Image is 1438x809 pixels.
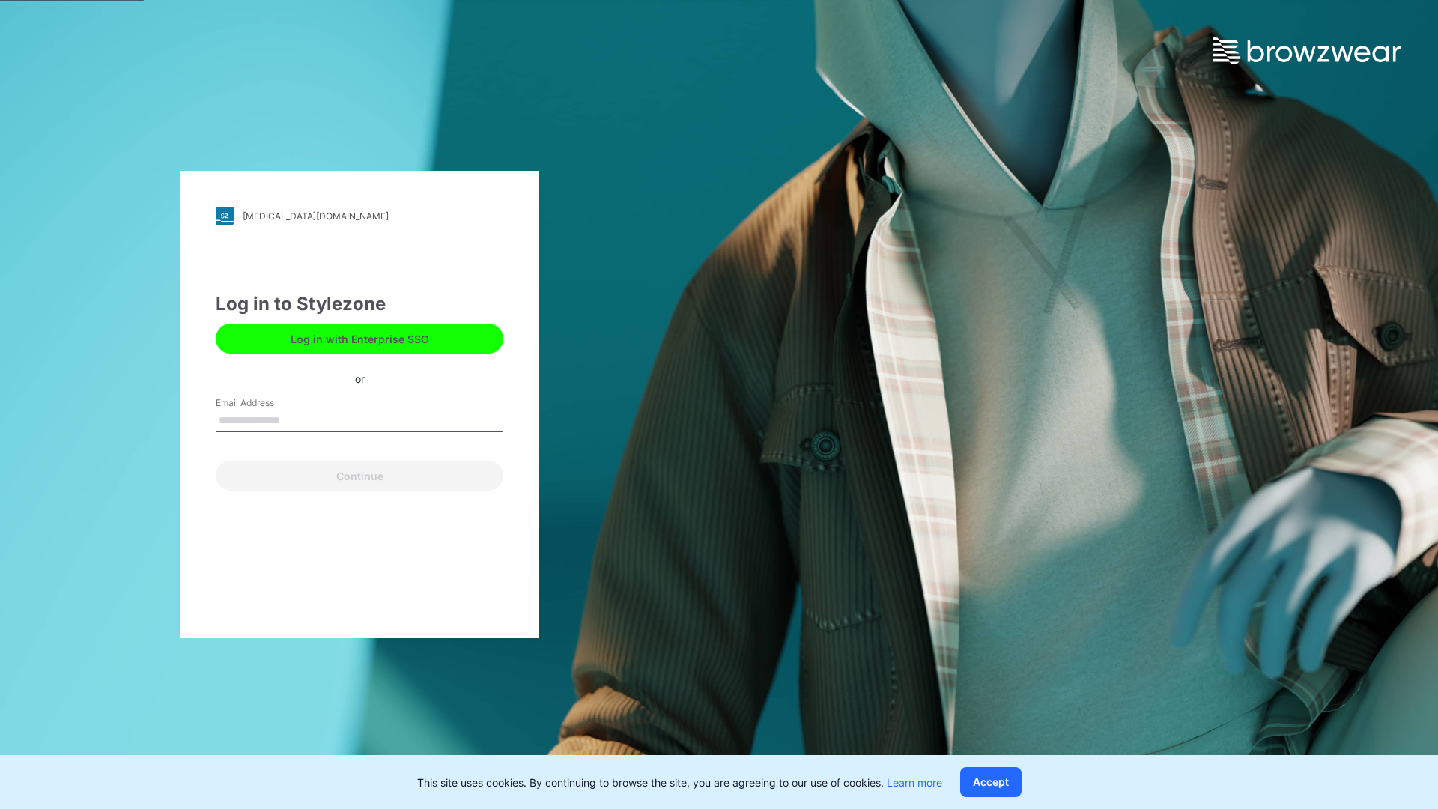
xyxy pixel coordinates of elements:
[243,210,389,222] div: [MEDICAL_DATA][DOMAIN_NAME]
[417,775,942,790] p: This site uses cookies. By continuing to browse the site, you are agreeing to our use of cookies.
[216,396,321,410] label: Email Address
[216,324,503,354] button: Log in with Enterprise SSO
[1213,37,1401,64] img: browzwear-logo.e42bd6dac1945053ebaf764b6aa21510.svg
[960,767,1022,797] button: Accept
[887,776,942,789] a: Learn more
[343,370,377,386] div: or
[216,207,234,225] img: stylezone-logo.562084cfcfab977791bfbf7441f1a819.svg
[216,291,503,318] div: Log in to Stylezone
[216,207,503,225] a: [MEDICAL_DATA][DOMAIN_NAME]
